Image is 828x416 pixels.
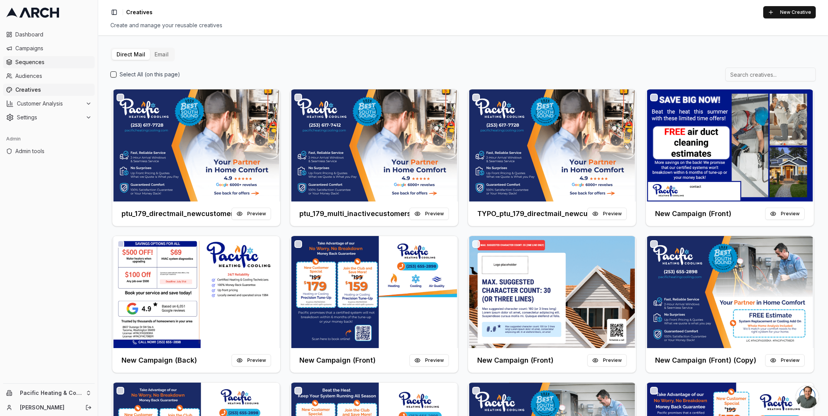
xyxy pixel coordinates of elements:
[17,100,82,107] span: Customer Analysis
[3,387,95,399] button: Pacific Heating & Cooling
[15,147,92,155] span: Admin tools
[126,8,153,16] nav: breadcrumb
[409,208,449,220] button: Preview
[232,354,271,366] button: Preview
[290,89,458,201] img: Front creative for ptu_179_multi_inactivecustomers_a_sept2025
[646,236,814,348] img: Front creative for New Campaign (Front) (Copy)
[409,354,449,366] button: Preview
[3,42,95,54] a: Campaigns
[290,236,458,348] img: Front creative for New Campaign (Front)
[3,145,95,157] a: Admin tools
[20,390,82,396] span: Pacific Heating & Cooling
[655,208,731,219] h3: New Campaign (Front)
[122,355,197,366] h3: New Campaign (Back)
[646,89,814,201] img: Front creative for New Campaign (Front)
[725,68,816,81] input: Search creatives...
[468,236,636,348] img: Front creative for New Campaign (Front)
[763,6,816,18] button: New Creative
[765,208,805,220] button: Preview
[15,58,92,66] span: Sequences
[299,355,376,366] h3: New Campaign (Front)
[15,86,92,94] span: Creatives
[20,404,77,411] a: [PERSON_NAME]
[3,133,95,145] div: Admin
[112,49,150,60] button: Direct Mail
[112,89,280,201] img: Front creative for ptu_179_directmail_newcustomers_september2025
[655,355,756,366] h3: New Campaign (Front) (Copy)
[112,236,280,348] img: Front creative for New Campaign (Back)
[15,45,92,52] span: Campaigns
[150,49,173,60] button: Email
[120,71,180,78] label: Select All (on this page)
[468,89,636,201] img: Front creative for TYPO_ptu_179_directmail_newcustomers_sept2025
[3,28,95,41] a: Dashboard
[3,84,95,96] a: Creatives
[299,208,409,219] h3: ptu_179_multi_inactivecustomers_a_sept2025
[122,208,232,219] h3: ptu_179_directmail_newcustomers_september2025
[3,97,95,110] button: Customer Analysis
[110,21,816,29] div: Create and manage your reusable creatives
[587,208,627,220] button: Preview
[3,70,95,82] a: Audiences
[3,56,95,68] a: Sequences
[83,402,94,413] button: Log out
[477,355,554,366] h3: New Campaign (Front)
[796,385,819,408] div: Open chat
[15,72,92,80] span: Audiences
[3,111,95,124] button: Settings
[232,208,271,220] button: Preview
[477,208,587,219] h3: TYPO_ptu_179_directmail_newcustomers_sept2025
[765,354,805,366] button: Preview
[15,31,92,38] span: Dashboard
[17,114,82,121] span: Settings
[587,354,627,366] button: Preview
[126,8,153,16] span: Creatives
